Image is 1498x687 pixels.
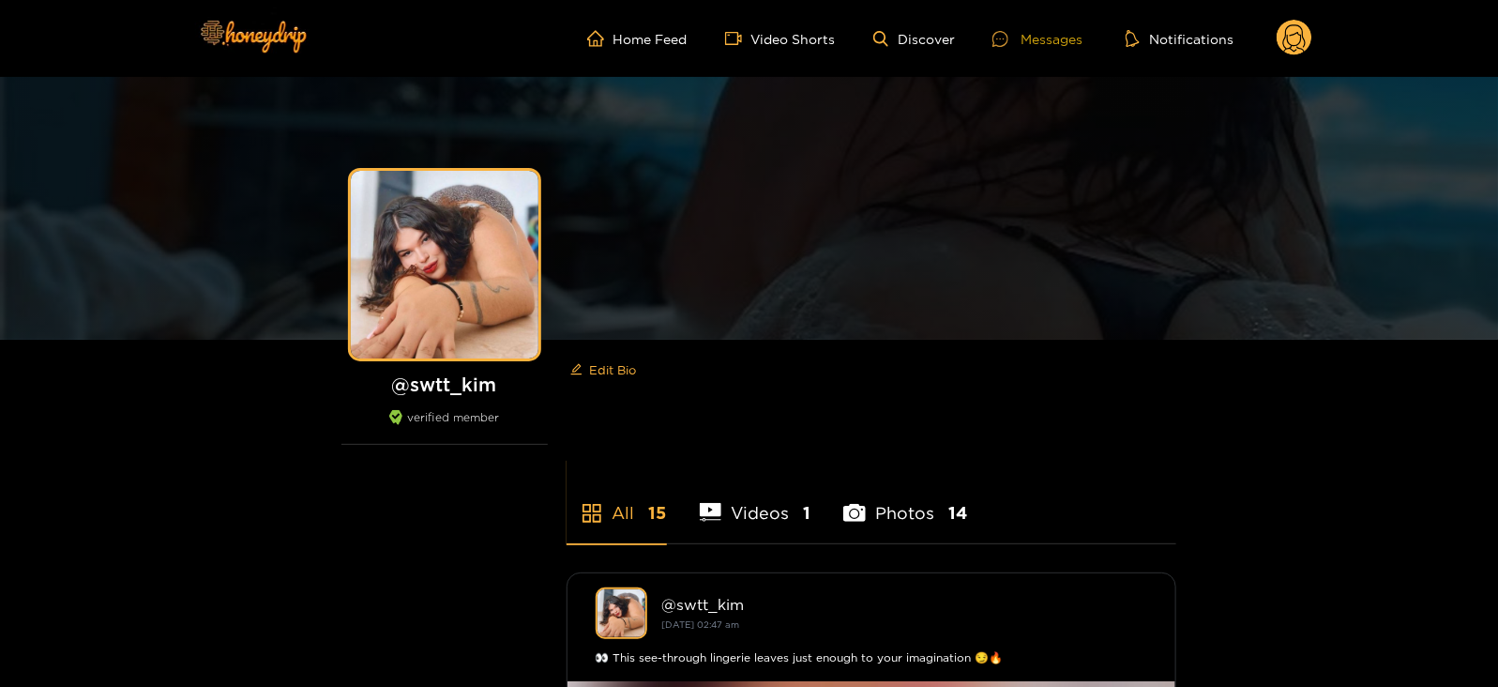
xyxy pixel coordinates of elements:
[341,410,548,445] div: verified member
[1120,29,1239,48] button: Notifications
[567,459,667,543] li: All
[570,363,583,377] span: edit
[873,31,955,47] a: Discover
[596,649,1147,667] div: 👀 This see-through lingerie leaves just enough to your imagination 😏🔥
[662,619,740,630] small: [DATE] 02:47 am
[948,501,967,525] span: 14
[587,30,613,47] span: home
[567,355,641,385] button: editEdit Bio
[803,501,810,525] span: 1
[581,502,603,525] span: appstore
[992,28,1082,50] div: Messages
[596,588,647,639] img: swtt_kim
[725,30,836,47] a: Video Shorts
[700,459,811,543] li: Videos
[587,30,688,47] a: Home Feed
[649,501,667,525] span: 15
[662,596,1147,613] div: @ swtt_kim
[725,30,751,47] span: video-camera
[590,360,637,379] span: Edit Bio
[341,373,548,396] h1: @ swtt_kim
[843,459,967,543] li: Photos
